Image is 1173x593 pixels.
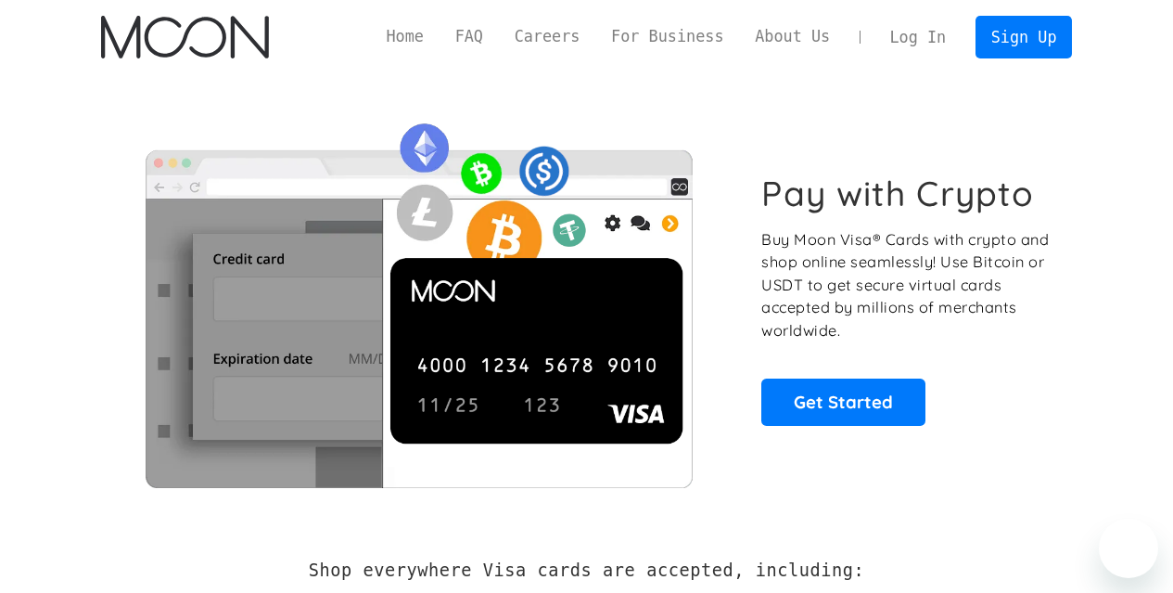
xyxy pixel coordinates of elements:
a: Sign Up [975,16,1072,58]
a: Home [371,25,440,48]
a: FAQ [440,25,499,48]
iframe: Кнопка запуска окна обмена сообщениями [1099,519,1158,578]
a: For Business [595,25,739,48]
img: Moon Cards let you spend your crypto anywhere Visa is accepted. [101,110,736,487]
h1: Pay with Crypto [761,173,1034,214]
a: home [101,16,269,58]
a: Careers [499,25,595,48]
a: Get Started [761,379,925,425]
img: Moon Logo [101,16,269,58]
a: About Us [739,25,846,48]
p: Buy Moon Visa® Cards with crypto and shop online seamlessly! Use Bitcoin or USDT to get secure vi... [761,228,1052,342]
a: Log In [874,17,962,58]
h2: Shop everywhere Visa cards are accepted, including: [309,561,864,581]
